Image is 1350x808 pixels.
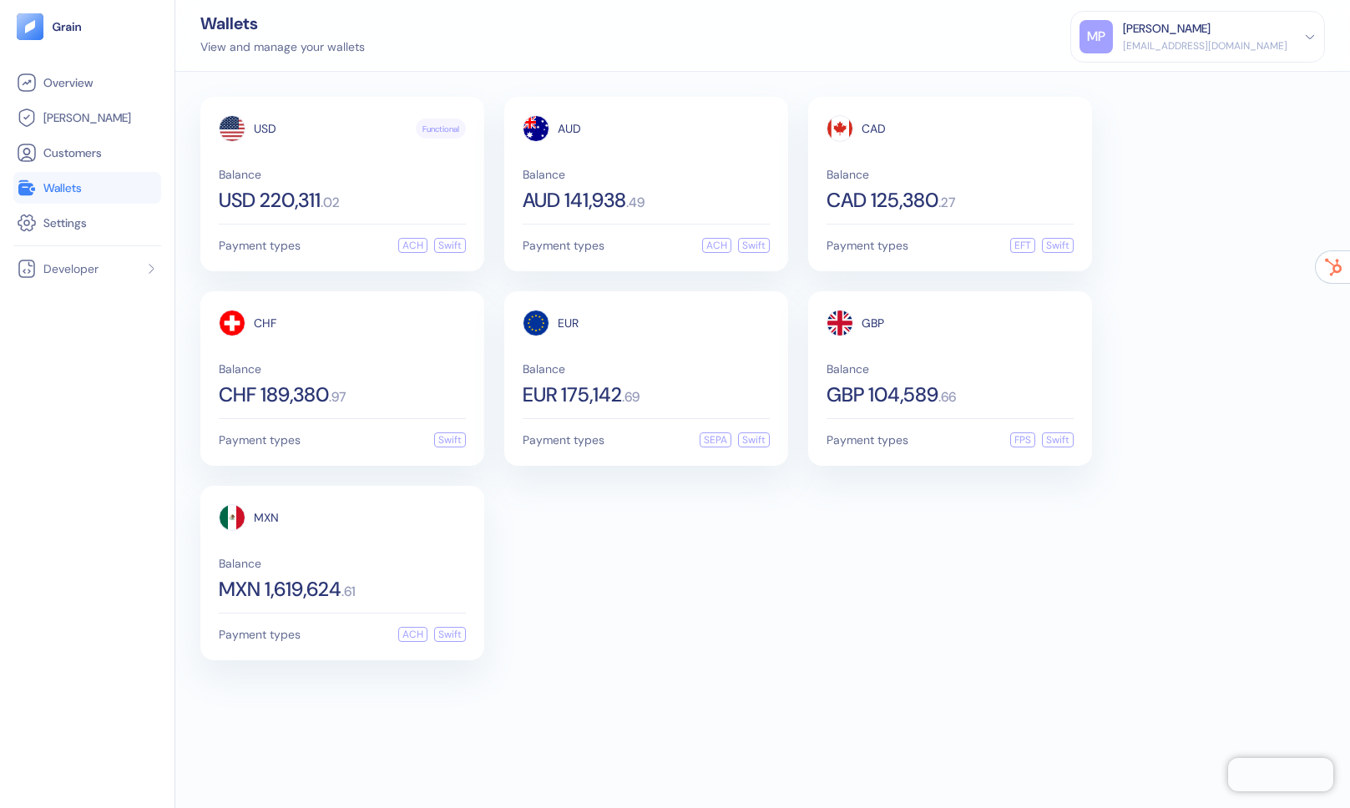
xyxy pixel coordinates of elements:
span: Settings [43,215,87,231]
span: Balance [523,363,770,375]
span: Payment types [219,434,301,446]
div: Swift [738,432,770,447]
span: CHF [254,317,276,329]
span: Balance [523,169,770,180]
span: Payment types [827,434,908,446]
div: Swift [434,238,466,253]
span: . 61 [341,585,356,598]
span: Balance [219,558,466,569]
span: Balance [827,363,1074,375]
div: [EMAIL_ADDRESS][DOMAIN_NAME] [1123,38,1287,53]
span: Balance [219,169,466,180]
div: MP [1079,20,1113,53]
div: ACH [398,238,427,253]
div: Swift [434,432,466,447]
span: . 66 [938,391,956,404]
span: EUR [558,317,579,329]
a: Settings [17,213,158,233]
span: . 02 [321,196,340,210]
span: Payment types [523,240,604,251]
div: Swift [434,627,466,642]
div: EFT [1010,238,1035,253]
span: CAD 125,380 [827,190,938,210]
span: . 27 [938,196,955,210]
div: ACH [398,627,427,642]
span: . 97 [329,391,346,404]
div: SEPA [700,432,731,447]
span: MXN 1,619,624 [219,579,341,599]
span: EUR 175,142 [523,385,622,405]
span: . 49 [626,196,645,210]
span: Balance [827,169,1074,180]
a: Customers [17,143,158,163]
iframe: Chatra live chat [1228,758,1333,791]
div: FPS [1010,432,1035,447]
span: AUD [558,123,581,134]
span: Functional [422,123,459,135]
div: Swift [1042,432,1074,447]
a: Overview [17,73,158,93]
span: Overview [43,74,93,91]
span: AUD 141,938 [523,190,626,210]
span: GBP 104,589 [827,385,938,405]
span: Wallets [43,179,82,196]
span: Payment types [219,629,301,640]
span: Payment types [523,434,604,446]
span: Payment types [827,240,908,251]
img: logo [52,21,83,33]
div: [PERSON_NAME] [1123,20,1211,38]
div: Wallets [200,15,365,32]
span: GBP [862,317,884,329]
span: [PERSON_NAME] [43,109,131,126]
span: Developer [43,260,99,277]
img: logo-tablet-V2.svg [17,13,43,40]
span: USD [254,123,276,134]
a: [PERSON_NAME] [17,108,158,128]
div: ACH [702,238,731,253]
div: Swift [738,238,770,253]
a: Wallets [17,178,158,198]
span: Balance [219,363,466,375]
div: Swift [1042,238,1074,253]
span: Payment types [219,240,301,251]
span: MXN [254,512,279,523]
span: USD 220,311 [219,190,321,210]
span: CHF 189,380 [219,385,329,405]
span: Customers [43,144,102,161]
span: CAD [862,123,886,134]
div: View and manage your wallets [200,38,365,56]
span: . 69 [622,391,640,404]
